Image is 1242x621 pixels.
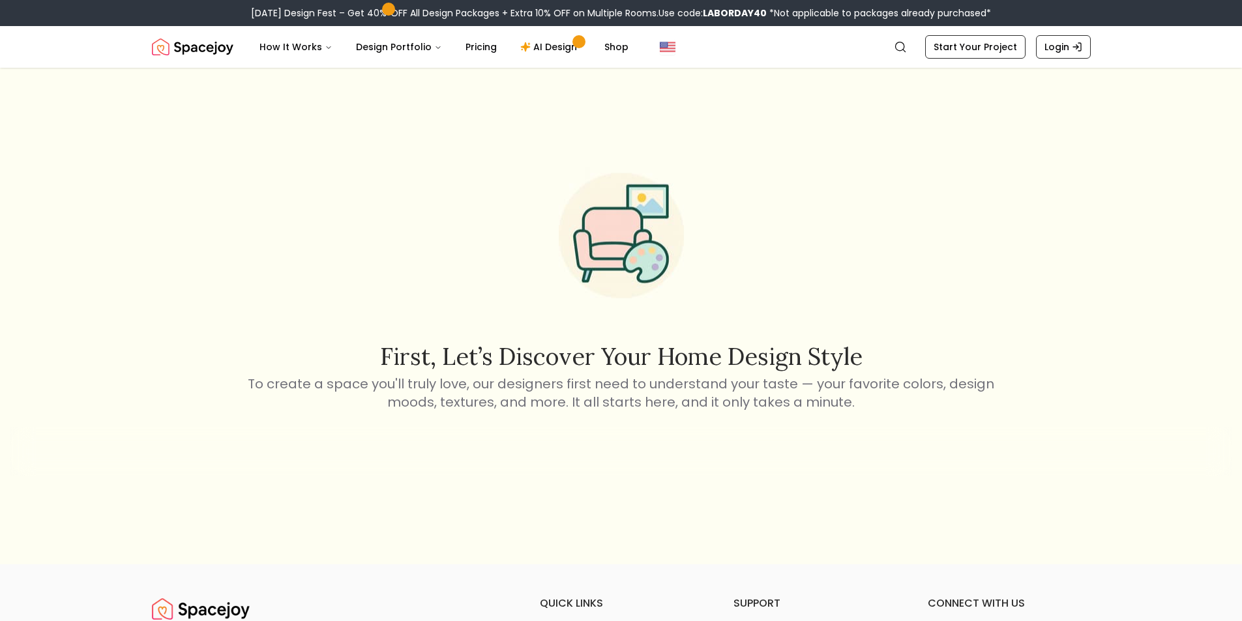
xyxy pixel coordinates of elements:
p: To create a space you'll truly love, our designers first need to understand your taste — your fav... [246,375,997,411]
img: United States [660,39,675,55]
a: Start Your Project [925,35,1026,59]
a: Spacejoy [152,34,233,60]
span: Use code: [658,7,767,20]
button: How It Works [249,34,343,60]
a: Pricing [455,34,507,60]
nav: Main [249,34,639,60]
img: Start Style Quiz Illustration [538,152,705,319]
a: Login [1036,35,1091,59]
button: Design Portfolio [346,34,452,60]
h2: First, let’s discover your home design style [246,343,997,369]
h6: support [733,596,896,611]
img: Spacejoy Logo [152,34,233,60]
a: Shop [594,34,639,60]
span: *Not applicable to packages already purchased* [767,7,991,20]
nav: Global [152,26,1091,68]
h6: connect with us [928,596,1091,611]
div: [DATE] Design Fest – Get 40% OFF All Design Packages + Extra 10% OFF on Multiple Rooms. [251,7,991,20]
b: LABORDAY40 [703,7,767,20]
a: AI Design [510,34,591,60]
h6: quick links [540,596,703,611]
